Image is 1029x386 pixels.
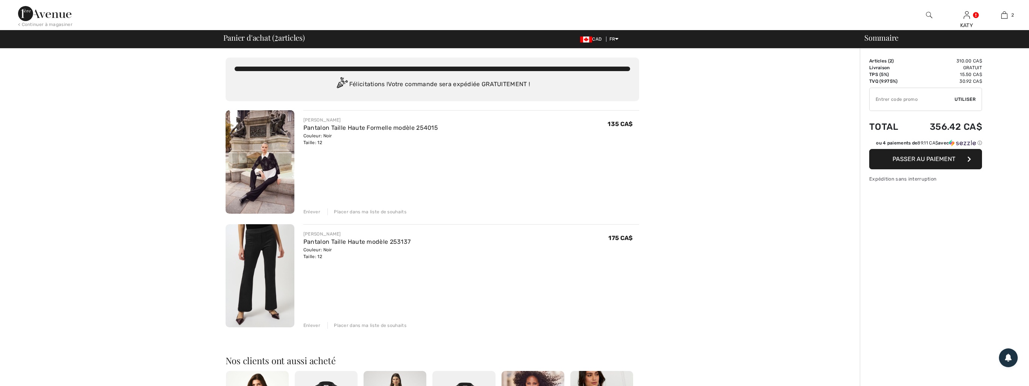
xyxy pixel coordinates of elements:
[909,64,982,71] td: Gratuit
[917,140,938,146] span: 89.11 CA$
[1011,12,1014,18] span: 2
[226,224,294,328] img: Pantalon Taille Haute modèle 253137
[303,231,411,237] div: [PERSON_NAME]
[869,114,909,140] td: Total
[855,34,1024,41] div: Sommaire
[869,58,909,64] td: Articles ( )
[608,120,633,128] span: 135 CA$
[869,140,982,149] div: ou 4 paiements de89.11 CA$avecSezzle Cliquez pour en savoir plus sur Sezzle
[223,34,305,41] span: Panier d'achat ( articles)
[18,21,73,28] div: < Continuer à magasiner
[909,58,982,64] td: 310.00 CA$
[608,234,633,242] span: 175 CA$
[869,64,909,71] td: Livraison
[1001,11,1008,20] img: Mon panier
[909,71,982,78] td: 15.50 CA$
[580,36,605,42] span: CAD
[876,140,982,146] div: ou 4 paiements de avec
[235,77,630,92] div: Félicitations ! Votre commande sera expédiée GRATUITEMENT !
[303,132,438,146] div: Couleur: Noir Taille: 12
[226,110,294,214] img: Pantalon Taille Haute Formelle modèle 254015
[303,238,411,245] a: Pantalon Taille Haute modèle 253137
[303,246,411,260] div: Couleur: Noir Taille: 12
[869,175,982,182] div: Expédition sans interruption
[869,71,909,78] td: TPS (5%)
[986,11,1023,20] a: 2
[226,356,639,365] h2: Nos clients ont aussi acheté
[869,149,982,169] button: Passer au paiement
[334,77,349,92] img: Congratulation2.svg
[870,88,955,111] input: Code promo
[303,117,438,123] div: [PERSON_NAME]
[964,11,970,18] a: Se connecter
[955,96,976,103] span: Utiliser
[948,21,985,29] div: KATY
[303,124,438,131] a: Pantalon Taille Haute Formelle modèle 254015
[893,155,955,163] span: Passer au paiement
[890,58,892,64] span: 2
[949,140,976,146] img: Sezzle
[18,6,71,21] img: 1ère Avenue
[909,78,982,85] td: 30.92 CA$
[303,322,320,329] div: Enlever
[303,208,320,215] div: Enlever
[327,208,406,215] div: Placer dans ma liste de souhaits
[274,32,278,42] span: 2
[909,114,982,140] td: 356.42 CA$
[327,322,406,329] div: Placer dans ma liste de souhaits
[580,36,592,43] img: Canadian Dollar
[609,36,619,42] span: FR
[869,78,909,85] td: TVQ (9.975%)
[964,11,970,20] img: Mes infos
[926,11,932,20] img: recherche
